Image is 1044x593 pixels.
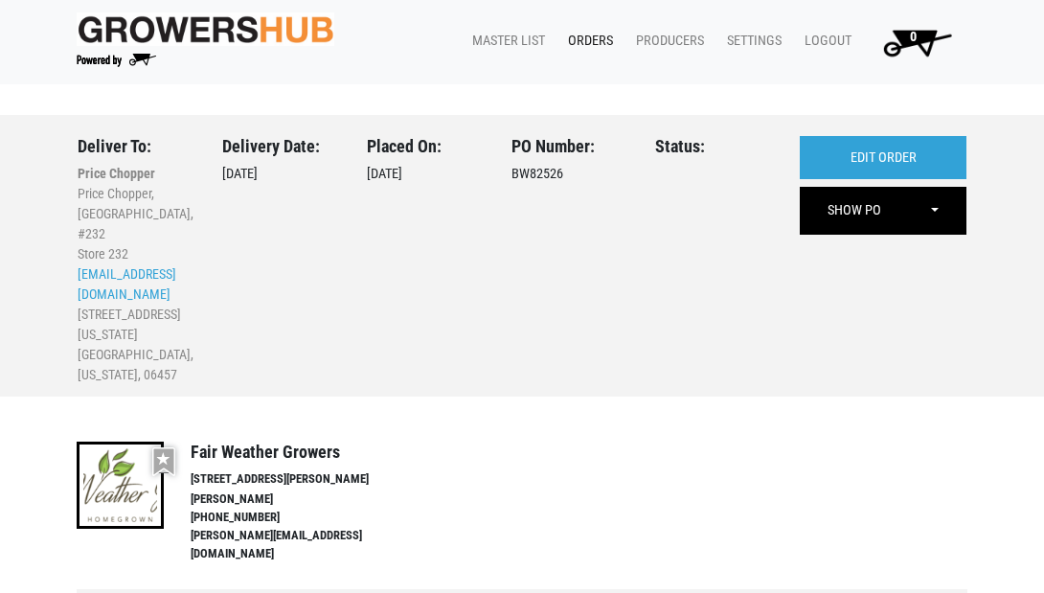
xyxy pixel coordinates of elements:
[553,23,621,59] a: Orders
[191,527,437,563] li: [PERSON_NAME][EMAIL_ADDRESS][DOMAIN_NAME]
[222,136,338,386] div: [DATE]
[191,442,437,463] h4: Fair Weather Growers
[511,166,563,182] span: BW82526
[910,29,917,45] span: 0
[222,136,338,157] h3: Delivery Date:
[78,166,155,181] b: Price Chopper
[78,266,176,302] a: [EMAIL_ADDRESS][DOMAIN_NAME]
[712,23,789,59] a: Settings
[802,189,907,233] a: SHOW PO
[78,345,193,385] li: [GEOGRAPHIC_DATA], [US_STATE], 06457
[191,490,437,509] li: [PERSON_NAME]
[457,23,553,59] a: Master List
[78,244,193,264] li: Store 232
[621,23,712,59] a: Producers
[800,136,966,180] a: EDIT ORDER
[874,23,960,61] img: Cart
[77,12,334,46] img: original-fc7597fdc6adbb9d0e2ae620e786d1a2.jpg
[78,184,193,244] li: Price Chopper, [GEOGRAPHIC_DATA], #232
[655,136,771,157] h3: Status:
[511,136,627,157] h3: PO Number:
[77,54,156,67] img: Powered by Big Wheelbarrow
[191,509,437,527] li: [PHONE_NUMBER]
[789,23,859,59] a: Logout
[367,136,483,386] div: [DATE]
[367,136,483,157] h3: Placed On:
[78,305,193,345] li: [STREET_ADDRESS][US_STATE]
[191,470,437,489] li: [STREET_ADDRESS][PERSON_NAME]
[77,442,164,529] img: thumbnail-66b73ed789e5fdb011f67f3ae1eff6c2.png
[78,136,193,157] h3: Deliver To:
[859,23,967,61] a: 0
